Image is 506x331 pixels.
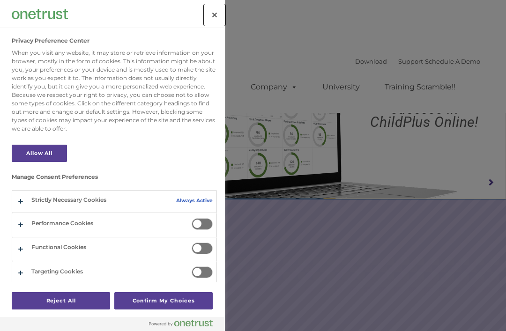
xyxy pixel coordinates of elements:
[12,9,68,19] img: Company Logo
[12,5,68,23] div: Company Logo
[12,145,67,162] button: Allow All
[204,5,225,25] button: Close
[12,174,217,185] h3: Manage Consent Preferences
[12,37,89,44] h2: Privacy Preference Center
[149,319,213,327] img: Powered by OneTrust Opens in a new Tab
[149,319,220,331] a: Powered by OneTrust Opens in a new Tab
[114,292,213,309] button: Confirm My Choices
[12,49,217,133] div: When you visit any website, it may store or retrieve information on your browser, mostly in the f...
[12,292,110,309] button: Reject All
